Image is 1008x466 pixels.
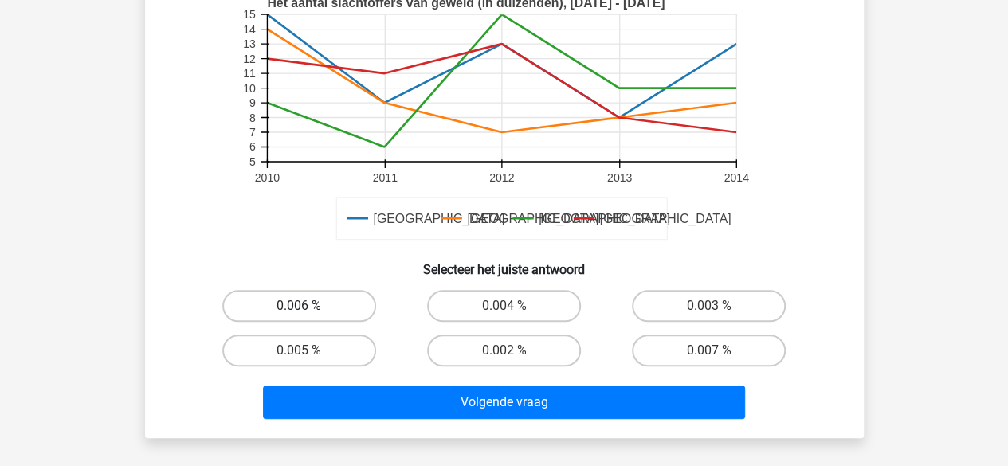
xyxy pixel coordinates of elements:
[249,112,255,124] text: 8
[243,67,256,80] text: 11
[606,171,631,184] text: 2013
[249,126,255,139] text: 7
[427,290,581,322] label: 0.004 %
[539,212,670,226] text: [GEOGRAPHIC_DATA]
[632,290,786,322] label: 0.003 %
[427,335,581,366] label: 0.002 %
[222,290,376,322] label: 0.006 %
[243,23,256,36] text: 14
[489,171,514,184] text: 2012
[243,53,256,65] text: 12
[243,8,256,21] text: 15
[171,249,838,277] h6: Selecteer het juiste antwoord
[632,335,786,366] label: 0.007 %
[373,212,504,226] text: [GEOGRAPHIC_DATA]
[724,171,748,184] text: 2014
[372,171,397,184] text: 2011
[243,82,256,95] text: 10
[599,212,731,226] text: [GEOGRAPHIC_DATA]
[222,335,376,366] label: 0.005 %
[249,140,255,153] text: 6
[249,96,255,109] text: 9
[254,171,279,184] text: 2010
[243,37,256,50] text: 13
[249,155,255,168] text: 5
[467,212,598,226] text: [GEOGRAPHIC_DATA]
[263,386,745,419] button: Volgende vraag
